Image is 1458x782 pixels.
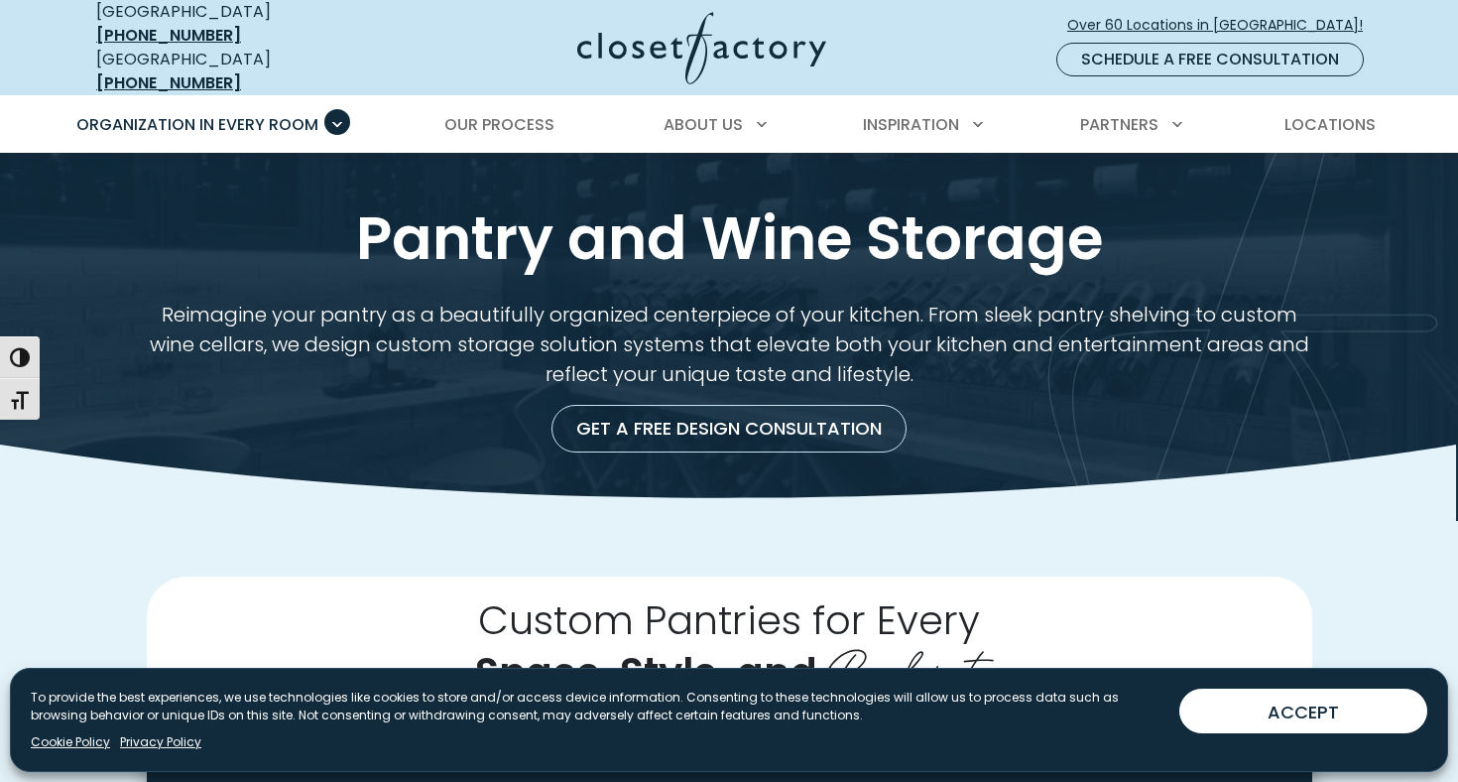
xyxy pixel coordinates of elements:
[147,300,1312,389] p: Reimagine your pantry as a beautifully organized centerpiece of your kitchen. From sleek pantry s...
[1080,113,1158,136] span: Partners
[76,113,318,136] span: Organization in Every Room
[31,689,1163,724] p: To provide the best experiences, we use technologies like cookies to store and/or access device i...
[444,113,554,136] span: Our Process
[92,200,1366,276] h1: Pantry and Wine Storage
[664,113,743,136] span: About Us
[475,645,817,701] span: Space, Style, and
[551,405,907,453] a: Get a Free Design Consultation
[120,733,201,751] a: Privacy Policy
[478,592,980,648] span: Custom Pantries for Every
[1066,8,1380,43] a: Over 60 Locations in [GEOGRAPHIC_DATA]!
[827,624,984,704] span: Budget
[62,97,1396,153] nav: Primary Menu
[1284,113,1376,136] span: Locations
[1056,43,1364,76] a: Schedule a Free Consultation
[863,113,959,136] span: Inspiration
[31,733,110,751] a: Cookie Policy
[96,24,241,47] a: [PHONE_NUMBER]
[1067,15,1379,36] span: Over 60 Locations in [GEOGRAPHIC_DATA]!
[96,48,384,95] div: [GEOGRAPHIC_DATA]
[577,12,826,84] img: Closet Factory Logo
[96,71,241,94] a: [PHONE_NUMBER]
[1179,689,1427,733] button: ACCEPT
